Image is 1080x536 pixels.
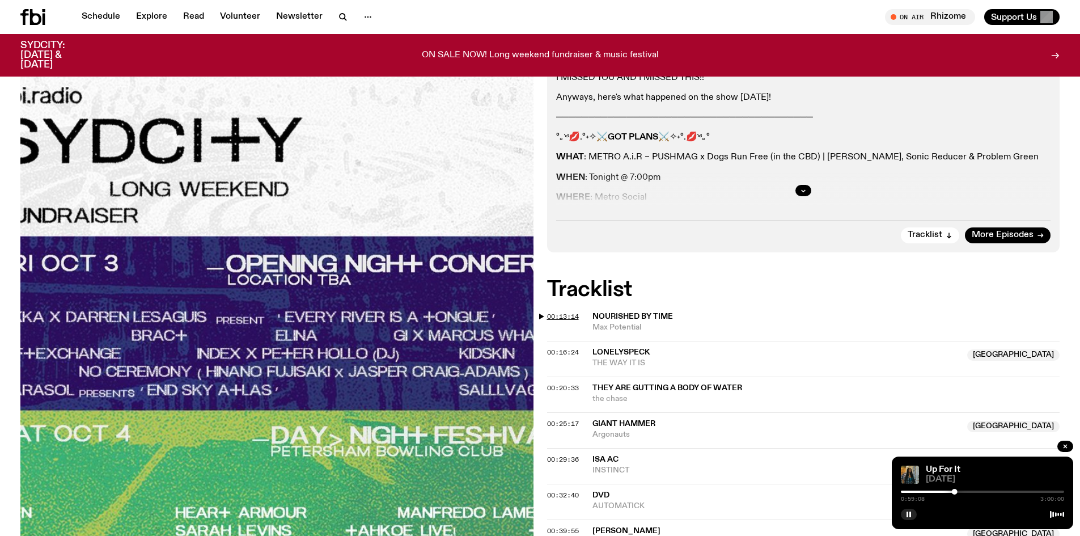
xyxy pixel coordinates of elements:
[885,9,975,25] button: On AirRhizome
[547,383,579,392] span: 00:20:33
[967,421,1060,432] span: [GEOGRAPHIC_DATA]
[901,466,919,484] img: Ify - a Brown Skin girl with black braided twists, looking up to the side with her tongue stickin...
[991,12,1037,22] span: Support Us
[592,322,1060,333] span: Max Potential
[592,455,619,463] span: Isa ac
[556,112,1051,123] p: ────────────────────────────────────────
[547,526,579,535] span: 00:39:55
[592,527,660,535] span: [PERSON_NAME]
[547,421,579,427] button: 00:25:17
[608,133,658,142] strong: GOT PLANS
[592,384,742,392] span: They Are Gutting A Body Of Water
[592,394,1060,404] span: the chase
[592,429,961,440] span: Argonauts
[592,348,650,356] span: Lonelyspeck
[547,528,579,534] button: 00:39:55
[926,475,1064,484] span: [DATE]
[556,153,584,162] strong: WHAT
[972,231,1034,239] span: More Episodes
[547,455,579,464] span: 00:29:36
[556,73,1051,83] p: I MISSED YOU AND I MISSED THIS!!
[176,9,211,25] a: Read
[547,491,579,500] span: 00:32:40
[547,419,579,428] span: 00:25:17
[967,349,1060,361] span: [GEOGRAPHIC_DATA]
[75,9,127,25] a: Schedule
[213,9,267,25] a: Volunteer
[129,9,174,25] a: Explore
[269,9,329,25] a: Newsletter
[547,385,579,391] button: 00:20:33
[592,420,655,428] span: Giant Hammer
[926,465,960,474] a: Up For It
[965,227,1051,243] a: More Episodes
[901,496,925,502] span: 0:59:08
[547,457,579,463] button: 00:29:36
[984,9,1060,25] button: Support Us
[908,231,942,239] span: Tracklist
[592,465,961,476] span: INSTINCT
[556,152,1051,163] p: : METRO A.i.R – PUSHMAG x Dogs Run Free (in the CBD) | [PERSON_NAME], Sonic Reducer & Problem Green
[20,41,93,70] h3: SYDCITY: [DATE] & [DATE]
[547,348,579,357] span: 00:16:24
[547,312,579,321] span: 00:13:14
[556,92,1051,103] p: Anyways, here's what happened on the show [DATE]!
[556,132,1051,143] p: °｡༄💋.°˖✧⚔ ⚔✧˖°.💋༄｡°
[592,358,961,369] span: THE WAY IT IS
[547,349,579,356] button: 00:16:24
[547,314,579,320] button: 00:13:14
[547,280,1060,300] h2: Tracklist
[422,50,659,61] p: ON SALE NOW! Long weekend fundraiser & music festival
[901,227,959,243] button: Tracklist
[1040,496,1064,502] span: 3:00:00
[547,492,579,499] button: 00:32:40
[592,501,961,512] span: AUTOMATICK
[592,491,609,499] span: DVD
[592,313,673,320] span: Nourished By Time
